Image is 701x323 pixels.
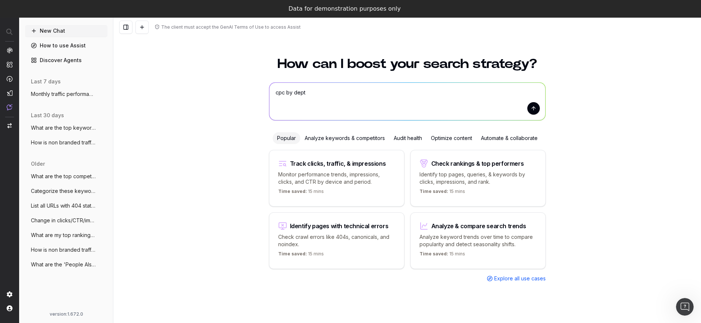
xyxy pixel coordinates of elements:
[494,275,546,282] span: Explore all use cases
[426,132,477,144] div: Optimize content
[431,161,524,166] div: Check rankings & top performers
[7,76,13,82] img: Activation
[25,171,107,182] button: What are the top competitors ranking for
[31,124,96,132] span: What are the top keywords in [GEOGRAPHIC_DATA]?
[7,123,12,128] img: Switch project
[300,132,389,144] div: Analyze keywords & competitors
[7,90,13,96] img: Studio
[31,232,96,239] span: What are my top ranking pages?
[288,5,401,12] div: Data for demonstration purposes only
[31,139,96,146] span: How is non branded traffic trending YoY
[31,90,96,98] span: Monthly traffic performance across devic
[31,160,45,168] span: older
[31,202,96,209] span: List all URLs with 404 status code from
[269,83,545,120] textarea: cpc by dept
[31,173,96,180] span: What are the top competitors ranking for
[25,259,107,270] button: What are the 'People Also Ask' questions
[278,189,324,197] p: 15 mins
[25,40,107,51] a: How to use Assist
[278,189,307,194] span: Time saved:
[389,132,426,144] div: Audit health
[7,47,13,53] img: Analytics
[290,223,389,229] div: Identify pages with technical errors
[31,261,96,268] span: What are the 'People Also Ask' questions
[31,78,61,85] span: last 7 days
[31,217,96,224] span: Change in clicks/CTR/impressions over la
[278,251,307,256] span: Time saved:
[25,54,107,66] a: Discover Agents
[278,233,395,248] p: Check crawl errors like 404s, canonicals, and noindex.
[25,244,107,256] button: How is non branded traffic trending YoY
[25,88,107,100] button: Monthly traffic performance across devic
[7,305,13,311] img: My account
[25,215,107,226] button: Change in clicks/CTR/impressions over la
[419,189,465,197] p: 15 mins
[7,104,13,110] img: Assist
[278,251,324,260] p: 15 mins
[7,61,13,68] img: Intelligence
[31,187,96,195] span: Categorize these keywords for my content
[25,185,107,197] button: Categorize these keywords for my content
[31,246,96,254] span: How is non branded traffic trending YoY
[419,189,448,194] span: Time saved:
[290,161,386,166] div: Track clicks, traffic, & impressions
[487,275,546,282] a: Explore all use cases
[269,57,546,71] h1: How can I boost your search strategy?
[273,132,300,144] div: Popular
[25,25,107,37] button: New Chat
[161,24,301,30] div: The client must accept the GenAI Terms of Use to access Assist
[25,122,107,134] button: What are the top keywords in [GEOGRAPHIC_DATA]?
[419,233,537,248] p: Analyze keyword trends over time to compare popularity and detect seasonality shifts.
[25,200,107,212] button: List all URLs with 404 status code from
[25,229,107,241] button: What are my top ranking pages?
[31,112,64,119] span: last 30 days
[278,171,395,186] p: Monitor performance trends, impressions, clicks, and CTR by device and period.
[477,132,542,144] div: Automate & collaborate
[419,251,448,256] span: Time saved:
[25,137,107,148] button: How is non branded traffic trending YoY
[7,291,13,297] img: Setting
[431,223,526,229] div: Analyze & compare search trends
[28,311,105,317] div: version: 1.672.0
[676,298,694,316] iframe: Intercom live chat
[419,171,537,186] p: Identify top pages, queries, & keywords by clicks, impressions, and rank.
[419,251,465,260] p: 15 mins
